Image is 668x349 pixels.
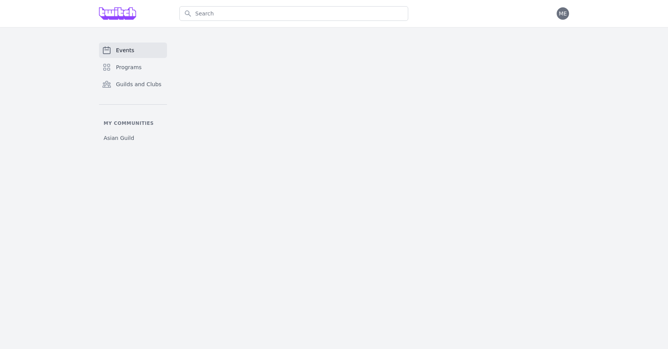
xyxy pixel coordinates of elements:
span: Asian Guild [104,134,134,142]
span: Guilds and Clubs [116,80,162,88]
a: Asian Guild [99,131,167,145]
span: Programs [116,63,141,71]
a: Guilds and Clubs [99,77,167,92]
a: Events [99,43,167,58]
p: My communities [99,120,167,126]
input: Search [179,6,408,21]
button: ME [557,7,569,20]
span: ME [559,11,567,16]
nav: Sidebar [99,43,167,145]
a: Programs [99,60,167,75]
span: Events [116,46,134,54]
img: Grove [99,7,136,20]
